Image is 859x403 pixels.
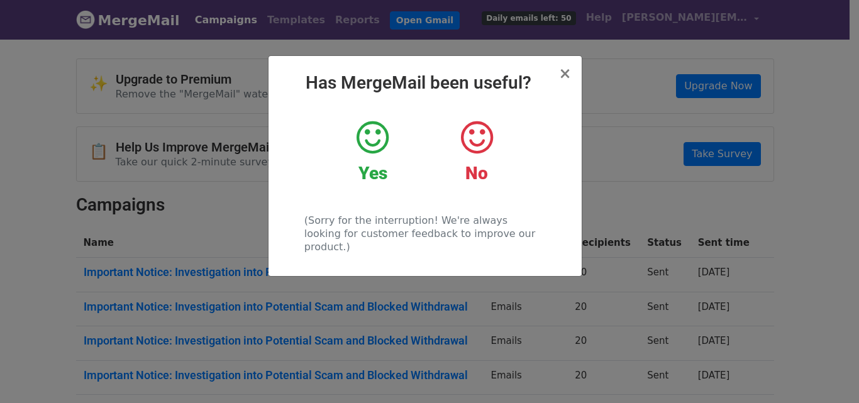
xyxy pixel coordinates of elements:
[304,214,545,253] p: (Sorry for the interruption! We're always looking for customer feedback to improve our product.)
[279,72,572,94] h2: Has MergeMail been useful?
[330,119,415,184] a: Yes
[558,65,571,82] span: ×
[465,163,488,184] strong: No
[358,163,387,184] strong: Yes
[558,66,571,81] button: Close
[434,119,519,184] a: No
